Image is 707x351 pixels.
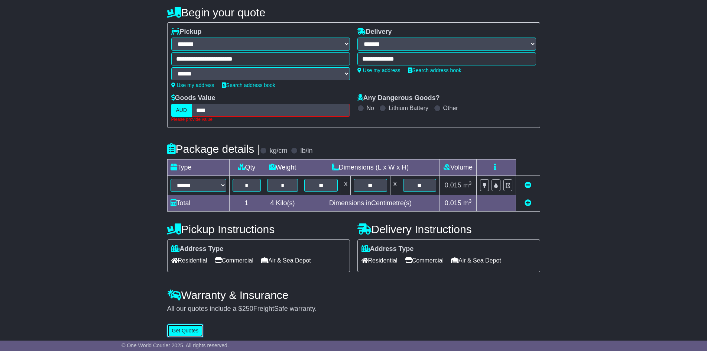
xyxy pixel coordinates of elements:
a: Add new item [525,199,531,207]
button: Get Quotes [167,324,204,337]
h4: Warranty & Insurance [167,289,540,301]
span: Residential [171,255,207,266]
span: 0.015 [445,199,461,207]
span: m [463,199,472,207]
a: Use my address [171,82,214,88]
span: Air & Sea Depot [261,255,311,266]
label: lb/in [300,147,312,155]
a: Search address book [408,67,461,73]
label: Delivery [357,28,392,36]
div: Please provide value [171,117,350,122]
label: Goods Value [171,94,215,102]
td: Qty [229,159,264,175]
label: Pickup [171,28,202,36]
span: 0.015 [445,181,461,189]
sup: 3 [469,198,472,204]
label: Address Type [361,245,414,253]
h4: Begin your quote [167,6,540,19]
td: Volume [440,159,477,175]
span: Air & Sea Depot [451,255,501,266]
label: No [367,104,374,112]
a: Use my address [357,67,400,73]
span: Commercial [405,255,444,266]
div: All our quotes include a $ FreightSafe warranty. [167,305,540,313]
label: Lithium Battery [389,104,428,112]
td: Dimensions (L x W x H) [301,159,440,175]
span: m [463,181,472,189]
td: Type [167,159,229,175]
a: Search address book [222,82,275,88]
label: AUD [171,104,192,117]
td: Weight [264,159,301,175]
td: x [341,175,351,195]
h4: Package details | [167,143,260,155]
td: x [390,175,400,195]
span: 4 [270,199,274,207]
td: Kilo(s) [264,195,301,211]
h4: Delivery Instructions [357,223,540,235]
h4: Pickup Instructions [167,223,350,235]
span: Commercial [215,255,253,266]
label: Address Type [171,245,224,253]
label: kg/cm [269,147,287,155]
a: Remove this item [525,181,531,189]
td: 1 [229,195,264,211]
td: Total [167,195,229,211]
td: Dimensions in Centimetre(s) [301,195,440,211]
span: 250 [242,305,253,312]
label: Other [443,104,458,112]
label: Any Dangerous Goods? [357,94,440,102]
span: Residential [361,255,398,266]
sup: 3 [469,180,472,186]
span: © One World Courier 2025. All rights reserved. [121,342,229,348]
